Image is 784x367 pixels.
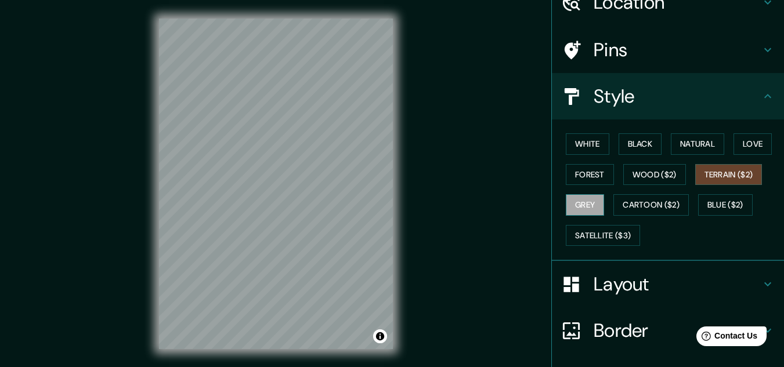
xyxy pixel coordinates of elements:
[594,85,761,108] h4: Style
[566,133,609,155] button: White
[623,164,686,186] button: Wood ($2)
[619,133,662,155] button: Black
[566,225,640,246] button: Satellite ($3)
[594,272,761,296] h4: Layout
[594,319,761,342] h4: Border
[734,133,772,155] button: Love
[159,19,393,349] canvas: Map
[552,307,784,354] div: Border
[698,194,753,216] button: Blue ($2)
[552,73,784,119] div: Style
[695,164,763,186] button: Terrain ($2)
[373,329,387,343] button: Toggle attribution
[613,194,689,216] button: Cartoon ($2)
[594,38,761,61] h4: Pins
[681,322,771,354] iframe: Help widget launcher
[566,164,614,186] button: Forest
[552,27,784,73] div: Pins
[552,261,784,307] div: Layout
[566,194,604,216] button: Grey
[671,133,724,155] button: Natural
